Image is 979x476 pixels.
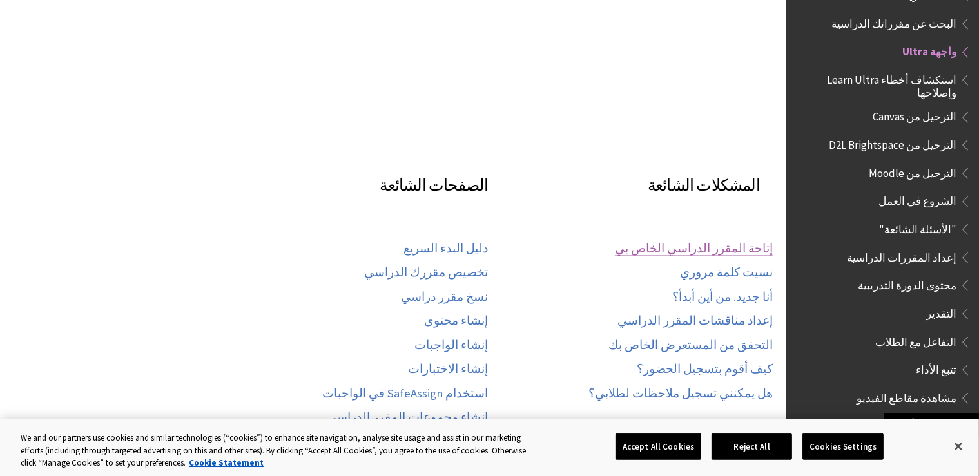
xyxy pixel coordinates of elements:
[831,13,956,30] span: البحث عن مقرراتك الدراسية
[680,265,773,280] a: نسيت كلمة مروري
[327,410,489,425] a: إنشاء مجموعات المقرر الدراسي
[489,173,761,211] h3: المشكلات الشائعة
[204,173,489,211] h3: الصفحات الشائعة
[617,314,773,328] a: إعداد مناقشات المقرر الدراسي
[404,242,489,256] a: دليل البدء السريع
[425,314,489,328] a: إنشاء محتوى
[712,433,792,460] button: Reject All
[588,386,773,401] a: هل يمكنني تسجيل ملاحظات لطلابي؟
[672,290,773,305] a: أنا جديد. من أين أبدأ؟
[916,359,956,376] span: تتبع الأداء
[879,218,956,236] span: "الأسئلة الشائعة"
[857,387,956,405] span: مشاهدة مقاطع الفيديو
[415,338,489,353] a: إنشاء الواجبات
[884,413,979,437] a: الرجوع لأعلى
[875,331,956,348] span: التفاعل مع الطلاب
[847,247,956,264] span: إعداد المقررات الدراسية
[878,191,956,208] span: الشروع في العمل
[365,265,489,280] a: تخصيص مقررك الدراسي
[402,290,489,305] a: نسخ مقرر دراسي
[616,433,701,460] button: Accept All Cookies
[829,134,956,151] span: الترحيل من D2L Brightspace
[21,432,538,470] div: We and our partners use cookies and similar technologies (“cookies”) to enhance site navigation, ...
[873,106,956,124] span: الترحيل من Canvas
[858,274,956,292] span: محتوى الدورة التدريبية
[189,457,264,468] a: More information about your privacy, opens in a new tab
[637,362,773,377] a: كيف أقوم بتسجيل الحضور؟
[926,303,956,320] span: التقدير
[608,338,773,353] a: التحقق من المستعرض الخاص بك
[869,162,956,180] span: الترحيل من Moodle
[902,41,956,59] span: واجهة Ultra
[814,69,956,99] span: استكشاف أخطاء Learn Ultra وإصلاحها
[409,362,489,377] a: إنشاء الاختبارات
[944,432,973,461] button: Close
[802,433,884,460] button: Cookies Settings
[615,242,773,256] a: إتاحة المقرر الدراسي الخاص بي
[323,386,489,401] a: استخدام SafeAssign في الواجبات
